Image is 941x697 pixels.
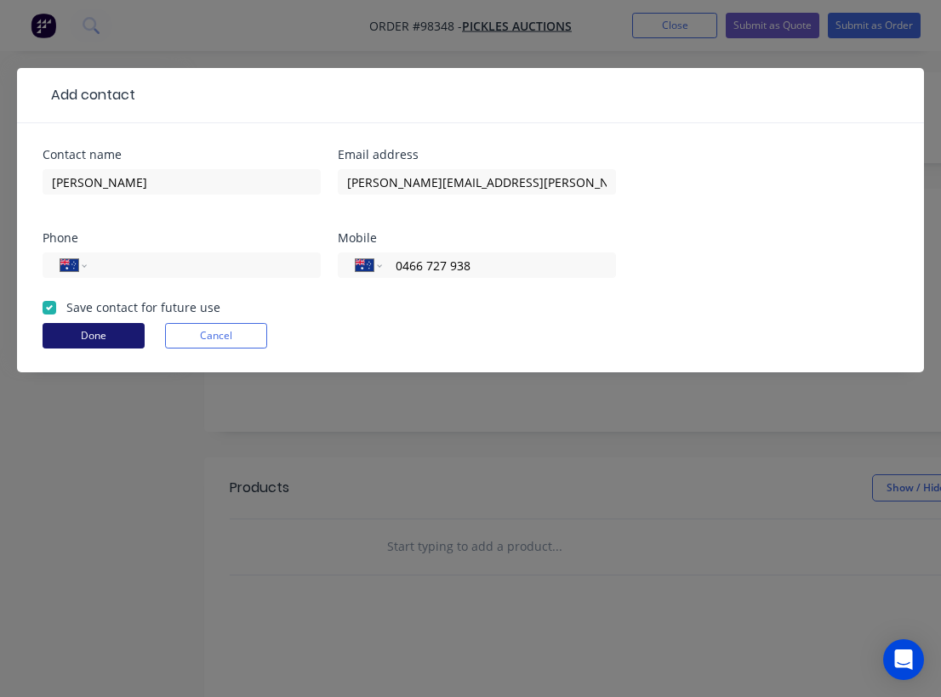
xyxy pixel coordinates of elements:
[43,85,135,105] div: Add contact
[883,639,924,680] div: Open Intercom Messenger
[43,149,321,161] div: Contact name
[338,232,616,244] div: Mobile
[338,149,616,161] div: Email address
[165,323,267,348] button: Cancel
[43,323,145,348] button: Done
[66,298,220,316] label: Save contact for future use
[43,232,321,244] div: Phone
